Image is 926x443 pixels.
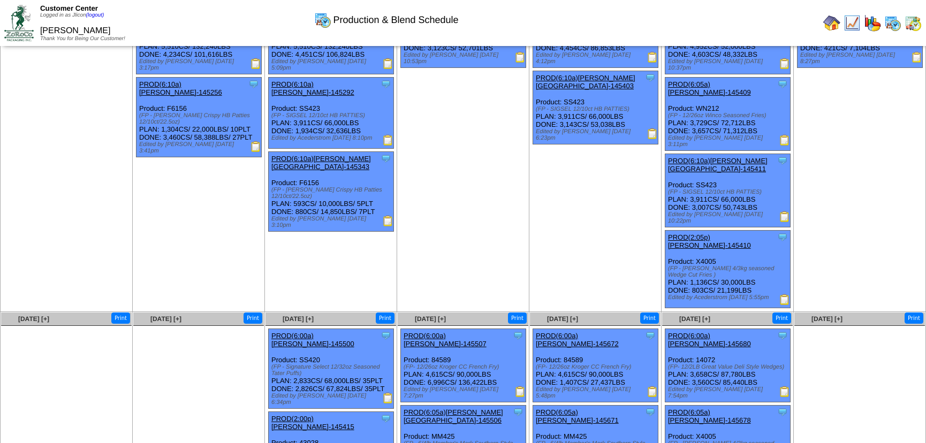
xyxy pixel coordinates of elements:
div: Product: WN212 PLAN: 3,729CS / 72,712LBS DONE: 3,657CS / 71,312LBS [665,78,791,151]
img: home.gif [823,14,840,32]
button: Print [772,312,791,324]
a: PROD(2:00p)[PERSON_NAME]-145415 [271,415,354,431]
div: Edited by [PERSON_NAME] [DATE] 4:12pm [536,52,658,65]
img: Production Report [251,141,261,152]
img: Production Report [647,52,658,63]
button: Print [111,312,130,324]
img: Tooltip [381,330,391,341]
div: Product: SS423 PLAN: 3,911CS / 66,000LBS DONE: 3,007CS / 50,743LBS [665,154,791,227]
div: Edited by Acederstrom [DATE] 8:10pm [271,135,393,141]
div: Edited by [PERSON_NAME] [DATE] 7:54pm [668,386,790,399]
img: Production Report [383,393,393,403]
a: PROD(6:10a)[PERSON_NAME][GEOGRAPHIC_DATA]-145411 [668,157,768,173]
img: Tooltip [513,407,523,417]
div: Edited by [PERSON_NAME] [DATE] 3:17pm [139,58,261,71]
a: PROD(6:05a)[PERSON_NAME][GEOGRAPHIC_DATA]-145506 [404,408,503,424]
a: PROD(6:05a)[PERSON_NAME]-145678 [668,408,751,424]
a: [DATE] [+] [679,315,710,323]
div: Edited by [PERSON_NAME] [DATE] 5:48pm [536,386,658,399]
img: Tooltip [777,407,788,417]
img: Production Report [779,211,790,222]
img: Tooltip [381,153,391,164]
div: Product: F6156 PLAN: 593CS / 10,000LBS / 5PLT DONE: 880CS / 14,850LBS / 7PLT [269,152,394,232]
div: Edited by [PERSON_NAME] [DATE] 3:11pm [668,135,790,148]
a: PROD(6:00a)[PERSON_NAME]-145680 [668,332,751,348]
a: [DATE] [+] [150,315,181,323]
div: Product: SS423 PLAN: 3,911CS / 66,000LBS DONE: 1,934CS / 32,636LBS [269,78,394,149]
div: Edited by [PERSON_NAME] [DATE] 3:10pm [271,216,393,228]
a: [DATE] [+] [283,315,314,323]
div: Product: F6156 PLAN: 1,304CS / 22,000LBS / 10PLT DONE: 3,460CS / 58,388LBS / 27PLT [136,78,262,157]
div: Edited by [PERSON_NAME] [DATE] 7:27pm [404,386,526,399]
img: Tooltip [777,79,788,89]
img: Production Report [647,128,658,139]
a: PROD(6:00a)[PERSON_NAME]-145507 [404,332,487,348]
div: (FP - SIGSEL 12/10ct HB PATTIES) [668,189,790,195]
button: Print [905,312,923,324]
div: (FP- 12/26oz Kroger CC French Fry) [536,364,658,370]
img: Tooltip [513,330,523,341]
div: (FP - SIGSEL 12/10ct HB PATTIES) [271,112,393,119]
div: Edited by [PERSON_NAME] [DATE] 6:34pm [271,393,393,406]
div: Product: SS423 PLAN: 3,911CS / 66,000LBS DONE: 3,143CS / 53,038LBS [533,71,658,144]
a: PROD(2:05p)[PERSON_NAME]-145410 [668,233,751,249]
div: (FP - [PERSON_NAME] Crispy HB Patties 12/10ct/22.5oz) [271,187,393,200]
div: (FP - SIGSEL 12/10ct HB PATTIES) [536,106,658,112]
button: Print [376,312,394,324]
img: calendarprod.gif [884,14,901,32]
div: (FP- 12/2LB Great Value Deli Style Wedges) [668,364,790,370]
img: Tooltip [645,330,656,341]
img: Production Report [912,52,922,63]
img: Tooltip [645,72,656,83]
span: Customer Center [40,4,98,12]
div: (FP - Signature Select 12/32oz Seasoned Tater Puffs) [271,364,393,377]
div: Edited by [PERSON_NAME] [DATE] 10:53pm [404,52,526,65]
span: [PERSON_NAME] [40,26,111,35]
img: Production Report [251,58,261,69]
img: calendarinout.gif [905,14,922,32]
span: Thank You for Being Our Customer! [40,36,125,42]
img: Production Report [779,58,790,69]
div: Edited by [PERSON_NAME] [DATE] 10:22pm [668,211,790,224]
span: [DATE] [+] [811,315,842,323]
a: [DATE] [+] [415,315,446,323]
div: (FP - 12/26oz Winco Seasoned Fries) [668,112,790,119]
a: [DATE] [+] [547,315,578,323]
img: Production Report [515,52,526,63]
a: PROD(6:10a)[PERSON_NAME]-145256 [139,80,222,96]
div: (FP - [PERSON_NAME] Crispy HB Patties 12/10ct/22.5oz) [139,112,261,125]
img: ZoRoCo_Logo(Green%26Foil)%20jpg.webp [4,5,34,41]
img: Tooltip [248,79,259,89]
img: Tooltip [381,413,391,424]
img: Tooltip [645,407,656,417]
a: PROD(6:05a)[PERSON_NAME]-145409 [668,80,751,96]
a: PROD(6:10a)[PERSON_NAME][GEOGRAPHIC_DATA]-145343 [271,155,371,171]
div: Edited by [PERSON_NAME] [DATE] 3:41pm [139,141,261,154]
button: Print [244,312,262,324]
div: Edited by [PERSON_NAME] [DATE] 10:37pm [668,58,790,71]
a: PROD(6:00a)[PERSON_NAME]-145672 [536,332,619,348]
img: Production Report [515,386,526,397]
div: Edited by [PERSON_NAME] [DATE] 8:27pm [800,52,922,65]
img: Tooltip [777,330,788,341]
div: Product: 84589 PLAN: 4,615CS / 90,000LBS DONE: 6,996CS / 136,422LBS [401,329,526,402]
a: PROD(6:05a)[PERSON_NAME]-145671 [536,408,619,424]
img: Production Report [647,386,658,397]
span: Production & Blend Schedule [333,14,458,26]
img: graph.gif [864,14,881,32]
img: Tooltip [381,79,391,89]
a: PROD(6:10a)[PERSON_NAME][GEOGRAPHIC_DATA]-145403 [536,74,635,90]
img: Production Report [383,216,393,226]
a: [DATE] [+] [18,315,49,323]
img: Production Report [779,386,790,397]
img: Tooltip [777,232,788,242]
button: Print [640,312,659,324]
div: Product: X4005 PLAN: 1,136CS / 30,000LBS DONE: 803CS / 21,199LBS [665,231,791,308]
div: Edited by Acederstrom [DATE] 5:55pm [668,294,790,301]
